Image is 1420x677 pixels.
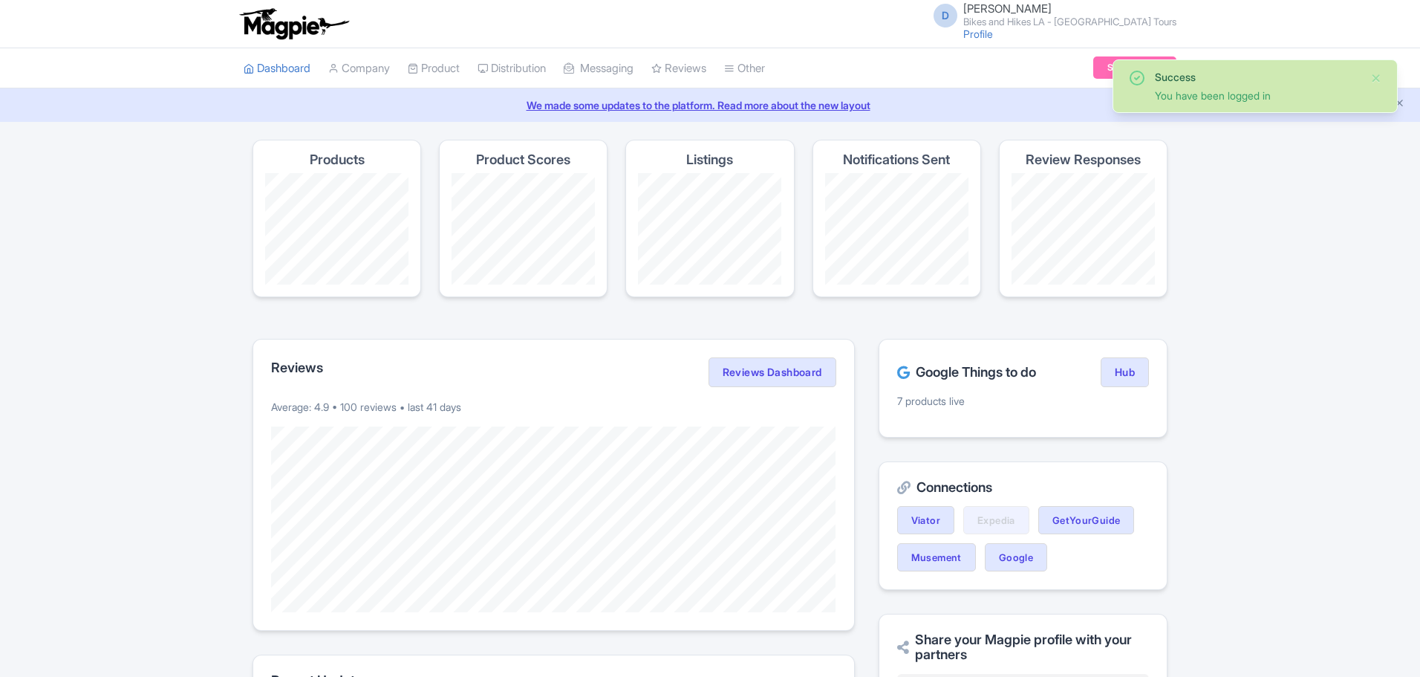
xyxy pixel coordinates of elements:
[709,357,836,387] a: Reviews Dashboard
[310,152,365,167] h4: Products
[1155,88,1358,103] div: You have been logged in
[724,48,765,89] a: Other
[925,3,1176,27] a: D [PERSON_NAME] Bikes and Hikes LA - [GEOGRAPHIC_DATA] Tours
[408,48,460,89] a: Product
[1394,96,1405,113] button: Close announcement
[1026,152,1141,167] h4: Review Responses
[1101,357,1149,387] a: Hub
[963,27,993,40] a: Profile
[897,393,1149,409] p: 7 products live
[1370,69,1382,87] button: Close
[236,7,351,40] img: logo-ab69f6fb50320c5b225c76a69d11143b.png
[1093,56,1176,79] a: Subscription
[564,48,634,89] a: Messaging
[686,152,733,167] h4: Listings
[897,543,976,571] a: Musement
[271,399,836,415] p: Average: 4.9 • 100 reviews • last 41 days
[897,506,954,534] a: Viator
[963,506,1029,534] a: Expedia
[476,152,570,167] h4: Product Scores
[963,17,1176,27] small: Bikes and Hikes LA - [GEOGRAPHIC_DATA] Tours
[1155,69,1358,85] div: Success
[271,360,323,375] h2: Reviews
[478,48,546,89] a: Distribution
[897,480,1149,495] h2: Connections
[1038,506,1135,534] a: GetYourGuide
[843,152,950,167] h4: Notifications Sent
[328,48,390,89] a: Company
[985,543,1047,571] a: Google
[897,632,1149,662] h2: Share your Magpie profile with your partners
[244,48,310,89] a: Dashboard
[934,4,957,27] span: D
[9,97,1411,113] a: We made some updates to the platform. Read more about the new layout
[651,48,706,89] a: Reviews
[963,1,1052,16] span: [PERSON_NAME]
[897,365,1036,380] h2: Google Things to do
